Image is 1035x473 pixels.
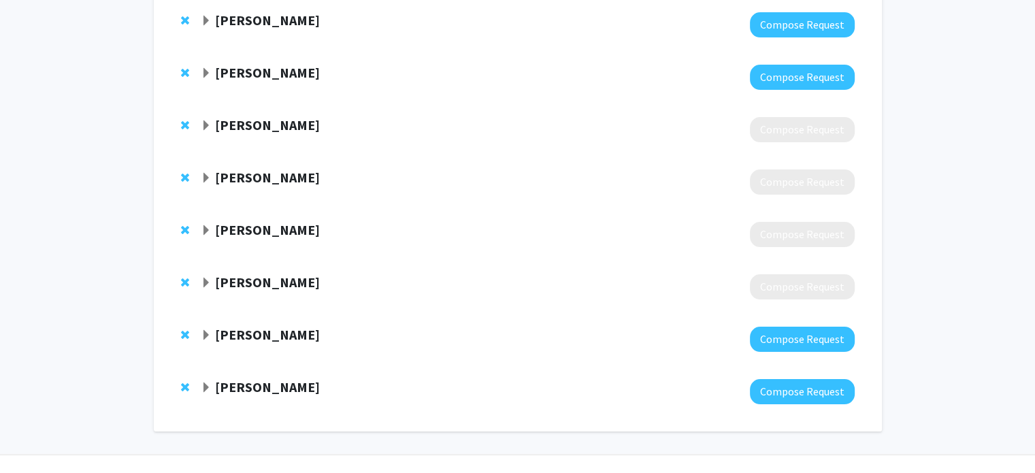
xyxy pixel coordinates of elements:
button: Compose Request to Guoqiang Yu [750,117,855,142]
strong: [PERSON_NAME] [215,64,320,81]
button: Compose Request to Caigang Zhu [750,169,855,195]
button: Compose Request to Minjae Kim [750,65,855,90]
strong: [PERSON_NAME] [215,378,320,395]
strong: [PERSON_NAME] [215,169,320,186]
strong: [PERSON_NAME] [215,116,320,133]
span: Expand Minjae Kim Bookmark [201,68,212,79]
strong: [PERSON_NAME] [215,221,320,238]
span: Remove Sridhar Sunderam from bookmarks [181,225,189,235]
span: Remove Minjae Kim from bookmarks [181,67,189,78]
strong: [PERSON_NAME] [215,12,320,29]
strong: [PERSON_NAME] [215,326,320,343]
span: Expand Thomas Kampourakis Bookmark [201,382,212,393]
strong: [PERSON_NAME] [215,274,320,291]
span: Remove David Pienkowski from bookmarks [181,277,189,288]
span: Expand Caigang Zhu Bookmark [201,173,212,184]
span: Remove Caigang Zhu from bookmarks [181,172,189,183]
span: Expand Jonathan Satin Bookmark [201,330,212,341]
span: Expand Guoqiang Yu Bookmark [201,120,212,131]
button: Compose Request to Sridhar Sunderam [750,222,855,247]
button: Compose Request to Thomas Kampourakis [750,379,855,404]
span: Remove Guoqiang Yu from bookmarks [181,120,189,131]
span: Expand David Pienkowski Bookmark [201,278,212,289]
button: Compose Request to David Pienkowski [750,274,855,299]
span: Remove Thomas Kampourakis from bookmarks [181,382,189,393]
button: Compose Request to Jonathan Satin [750,327,855,352]
span: Expand Hasan Poonawala Bookmark [201,16,212,27]
button: Compose Request to Hasan Poonawala [750,12,855,37]
iframe: Chat [10,412,58,463]
span: Remove Hasan Poonawala from bookmarks [181,15,189,26]
span: Expand Sridhar Sunderam Bookmark [201,225,212,236]
span: Remove Jonathan Satin from bookmarks [181,329,189,340]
